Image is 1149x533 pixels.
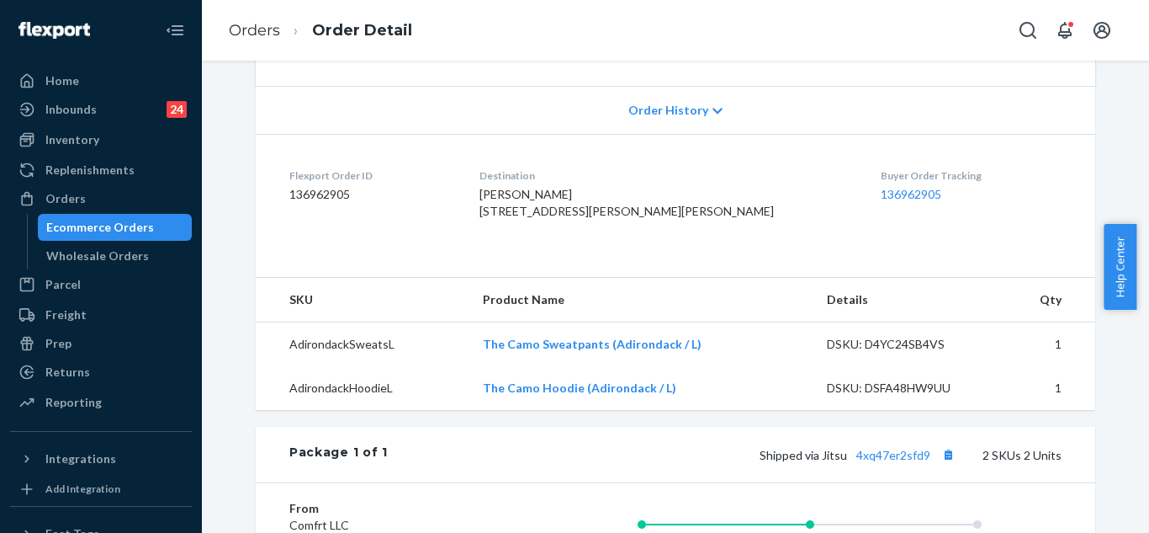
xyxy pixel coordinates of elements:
[45,131,99,148] div: Inventory
[10,185,192,212] a: Orders
[45,394,102,411] div: Reporting
[46,248,149,264] div: Wholesale Orders
[10,96,192,123] a: Inbounds24
[10,271,192,298] a: Parcel
[45,450,116,467] div: Integrations
[289,444,388,466] div: Package 1 of 1
[215,6,426,56] ol: breadcrumbs
[483,337,702,351] a: The Camo Sweatpants (Adirondack / L)
[998,278,1095,322] th: Qty
[45,101,97,118] div: Inbounds
[937,444,959,466] button: Copy tracking number
[827,336,985,353] div: DSKU: D4YC24SB4VS
[1085,13,1119,47] button: Open account menu
[10,157,192,184] a: Replenishments
[827,380,985,397] div: DSKU: DSFA48HW9UU
[45,335,71,352] div: Prep
[10,330,192,357] a: Prep
[256,366,469,410] td: AdirondackHoodieL
[479,168,854,183] dt: Destination
[45,162,135,179] div: Replenishments
[10,359,192,386] a: Returns
[289,186,453,203] dd: 136962905
[10,389,192,416] a: Reporting
[1048,13,1082,47] button: Open notifications
[289,500,490,517] dt: From
[289,168,453,183] dt: Flexport Order ID
[1104,224,1136,310] button: Help Center
[45,306,87,323] div: Freight
[10,301,192,328] a: Freight
[256,278,469,322] th: SKU
[45,364,90,381] div: Returns
[388,444,1062,466] div: 2 SKUs 2 Units
[881,187,941,201] a: 136962905
[10,67,192,94] a: Home
[10,445,192,472] button: Integrations
[46,219,154,236] div: Ecommerce Orders
[45,482,120,496] div: Add Integration
[998,322,1095,367] td: 1
[1011,13,1045,47] button: Open Search Box
[469,278,814,322] th: Product Name
[856,448,930,462] a: 4xq47er2sfd9
[10,126,192,153] a: Inventory
[813,278,998,322] th: Details
[45,190,86,207] div: Orders
[312,21,412,40] a: Order Detail
[38,243,193,269] a: Wholesale Orders
[45,276,81,293] div: Parcel
[479,187,774,218] span: [PERSON_NAME] [STREET_ADDRESS][PERSON_NAME][PERSON_NAME]
[167,101,187,118] div: 24
[256,322,469,367] td: AdirondackSweatsL
[998,366,1095,410] td: 1
[45,72,79,89] div: Home
[229,21,280,40] a: Orders
[628,102,708,119] span: Order History
[19,22,90,39] img: Flexport logo
[158,13,192,47] button: Close Navigation
[38,214,193,241] a: Ecommerce Orders
[10,479,192,499] a: Add Integration
[483,381,676,395] a: The Camo Hoodie (Adirondack / L)
[881,168,1062,183] dt: Buyer Order Tracking
[760,448,959,462] span: Shipped via Jitsu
